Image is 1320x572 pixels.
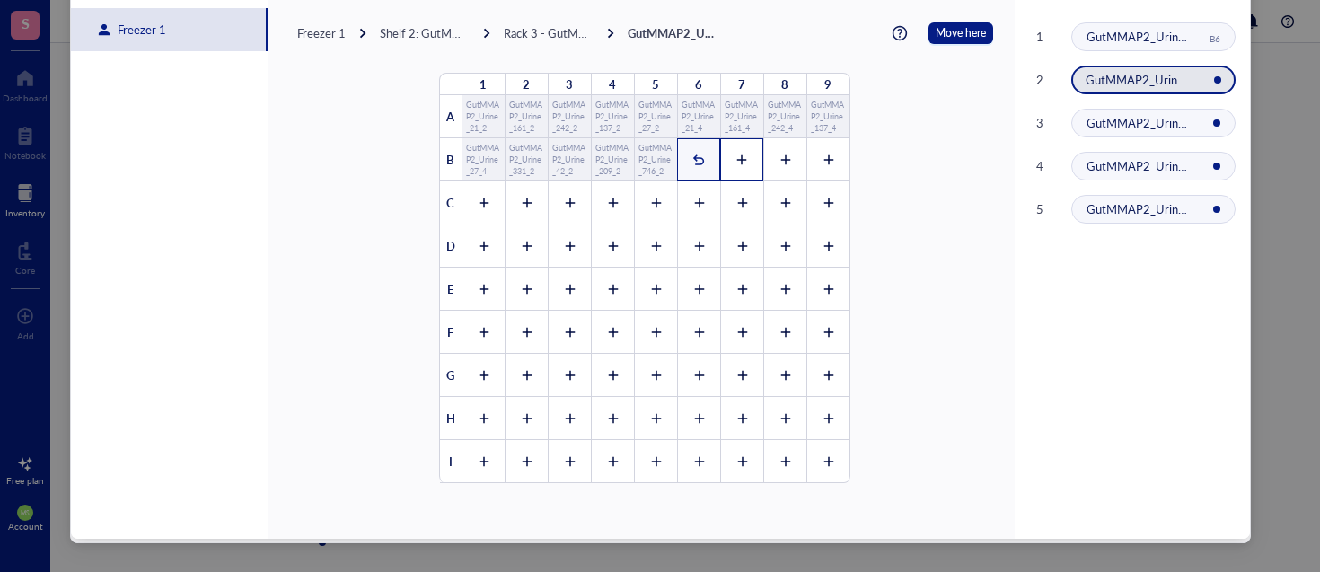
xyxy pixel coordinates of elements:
[440,440,462,483] div: I
[504,25,594,41] div: Rack 3 - GutMMAP2 Urine
[552,142,587,177] div: GutMMAP2_Urine_42_2
[811,99,846,134] div: GutMMAP2_Urine_137_4
[806,74,849,95] div: 9
[380,25,470,41] div: Shelf 2: GutMMAP
[440,311,462,354] div: F
[440,138,462,181] div: B
[466,142,501,177] div: GutMMAP2_Urine_27_4
[440,95,462,138] div: A
[720,74,763,95] div: 7
[466,99,501,134] div: GutMMAP2_Urine_21_2
[768,99,803,134] div: GutMMAP2_Urine_242_4
[928,22,993,44] button: Move here
[440,181,462,224] div: C
[677,74,720,95] div: 6
[591,74,634,95] div: 4
[440,268,462,311] div: E
[110,22,166,38] div: Freezer 1
[552,99,587,134] div: GutMMAP2_Urine_242_2
[725,99,760,134] div: GutMMAP2_Urine_161_4
[440,224,462,268] div: D
[634,74,677,95] div: 5
[1036,115,1065,131] div: 3
[462,74,505,95] div: 1
[548,74,591,95] div: 3
[297,25,346,41] div: Freezer 1
[1087,28,1217,45] span: GutMMAP2_Urine_20_2
[638,99,673,134] div: GutMMAP2_Urine_27_2
[595,142,630,177] div: GutMMAP2_Urine_209_2
[1036,72,1065,88] div: 2
[1036,158,1065,174] div: 4
[763,74,806,95] div: 8
[1086,71,1223,88] span: GutMMAP2_Urine_630_2
[1087,157,1224,174] span: GutMMAP2_Urine_639_2
[682,99,717,134] div: GutMMAP2_Urine_21_4
[505,74,548,95] div: 2
[1087,200,1224,217] span: GutMMAP2_Urine_642_2
[509,142,544,177] div: GutMMAP2_Urine_331_2
[509,99,544,134] div: GutMMAP2_Urine_161_2
[638,142,673,177] div: GutMMAP2_Urine_746_2
[936,22,986,44] span: Move here
[440,354,462,397] div: G
[440,397,462,440] div: H
[1036,29,1065,45] div: 1
[1036,201,1065,217] div: 5
[1210,32,1220,45] div: B6
[1087,114,1224,131] span: GutMMAP2_Urine_632_2
[628,25,717,41] div: GutMMAP2_UrineBox1_toCAN
[595,99,630,134] div: GutMMAP2_Urine_137_2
